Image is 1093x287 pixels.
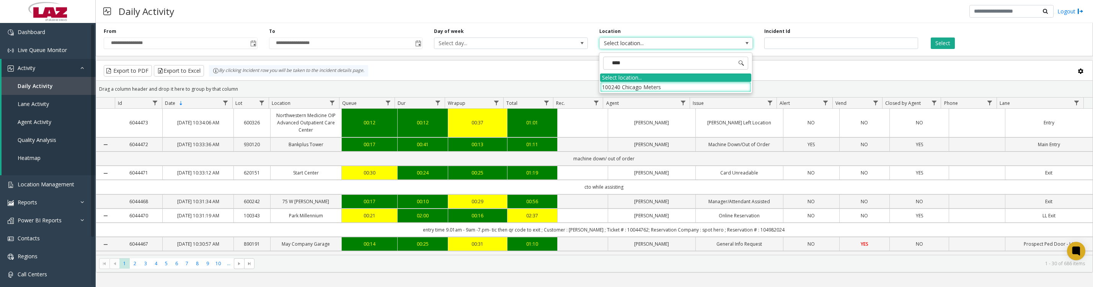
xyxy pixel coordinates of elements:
a: 01:10 [512,240,553,248]
a: 00:17 [346,141,393,148]
a: Online Reservation [700,212,778,219]
a: 00:10 [402,198,443,205]
div: Data table [96,98,1093,255]
a: [DATE] 10:33:36 AM [167,141,229,148]
a: Collapse Details [96,170,115,176]
img: 'icon' [8,47,14,54]
span: Sortable [178,100,184,106]
a: Collapse Details [96,213,115,219]
a: Collapse Details [96,241,115,248]
a: NO [844,141,885,148]
a: Lane Filter Menu [1072,98,1082,108]
img: 'icon' [8,200,14,206]
span: Total [506,100,517,106]
span: Call Centers [18,271,47,278]
td: cto while assisting [115,180,1093,194]
td: machine down/ out of order [115,152,1093,166]
span: Page 5 [161,258,171,269]
span: Issue [693,100,704,106]
span: Select location... [600,38,722,49]
a: 00:14 [346,240,393,248]
a: 02:00 [402,212,443,219]
a: Queue Filter Menu [383,98,393,108]
span: Dashboard [18,28,45,36]
a: 620151 [238,169,266,176]
a: Machine Down/Out of Order [700,141,778,148]
a: YES [844,240,885,248]
span: Date [165,100,175,106]
img: pageIcon [103,2,111,21]
a: Park Millennium [275,212,337,219]
a: 00:31 [453,240,502,248]
div: By clicking Incident row you will be taken to the incident details page. [209,65,368,77]
a: Agent Filter Menu [678,98,688,108]
a: NO [788,212,835,219]
a: Id Filter Menu [150,98,160,108]
span: Page 2 [130,258,140,269]
span: Lane Activity [18,100,49,108]
a: 600326 [238,119,266,126]
a: NO [788,198,835,205]
a: Exit [1010,169,1088,176]
span: NO [916,198,923,205]
a: Prospect Ped Door - L1 [1010,240,1088,248]
img: 'icon' [8,272,14,278]
a: Collapse Details [96,142,115,148]
span: Page 1 [119,258,130,269]
span: Power BI Reports [18,217,62,224]
a: 00:30 [346,169,393,176]
a: NO [894,119,944,126]
a: 00:41 [402,141,443,148]
span: Page 9 [202,258,213,269]
a: 02:37 [512,212,553,219]
a: Logout [1057,7,1083,15]
a: YES [894,212,944,219]
span: Lane [1000,100,1010,106]
a: [PERSON_NAME] [613,169,691,176]
a: Main Entry [1010,141,1088,148]
div: 00:29 [453,198,502,205]
span: Heatmap [18,154,41,161]
a: Quality Analysis [2,131,96,149]
a: YES [894,141,944,148]
span: Agent [606,100,619,106]
span: Page 6 [171,258,182,269]
div: 00:17 [346,198,393,205]
span: Phone [944,100,958,106]
a: Northwestern Medicine OIP Advanced Outpatient Care Center [275,112,337,134]
a: 00:37 [453,119,502,126]
span: Page 11 [223,258,234,269]
a: [PERSON_NAME] Left Location [700,119,778,126]
a: Issue Filter Menu [765,98,775,108]
span: Go to the last page [244,258,254,269]
div: 00:21 [346,212,393,219]
a: Agent Activity [2,113,96,131]
div: Drag a column header and drop it here to group by that column [96,82,1093,96]
a: 00:12 [402,119,443,126]
span: Page 4 [151,258,161,269]
img: 'icon' [8,254,14,260]
span: Id [118,100,122,106]
a: 100343 [238,212,266,219]
div: 00:12 [346,119,393,126]
a: Closed by Agent Filter Menu [929,98,939,108]
span: Page 8 [192,258,202,269]
span: NO [861,198,868,205]
a: Dur Filter Menu [432,98,443,108]
kendo-pager-info: 1 - 30 of 686 items [259,260,1085,267]
div: Select location... [600,73,751,82]
span: Rec. [556,100,565,106]
a: [DATE] 10:34:06 AM [167,119,229,126]
a: 6044472 [120,141,158,148]
a: 75 W [PERSON_NAME] [275,198,337,205]
label: Day of week [434,28,464,35]
span: Page 10 [213,258,223,269]
a: [PERSON_NAME] [613,119,691,126]
div: 01:19 [512,169,553,176]
a: 00:24 [402,169,443,176]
